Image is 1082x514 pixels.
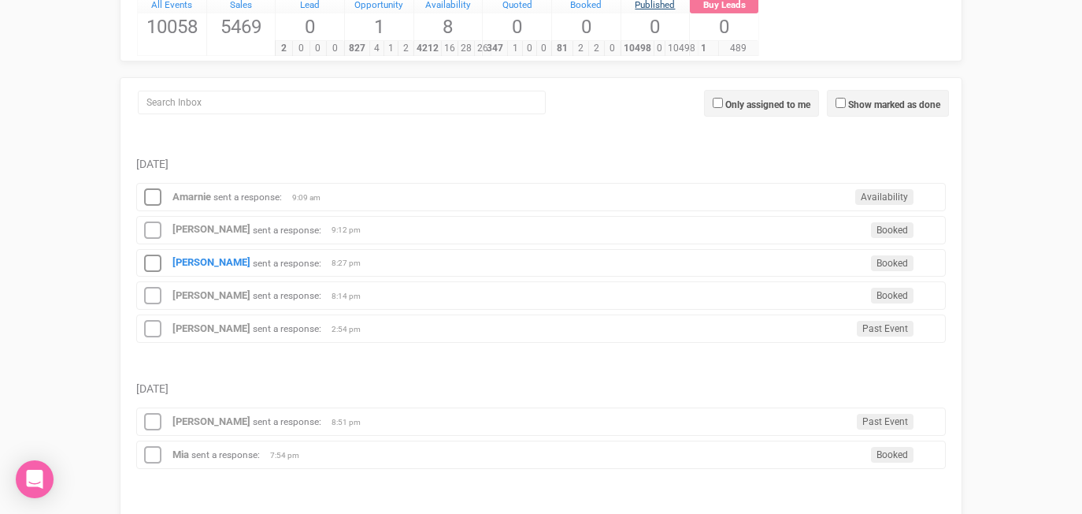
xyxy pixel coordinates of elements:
small: sent a response: [253,323,321,334]
a: Amarnie [172,191,211,203]
span: 0 [690,13,758,40]
span: Booked [871,222,913,238]
span: 0 [604,41,621,56]
span: 10058 [138,13,206,40]
div: Open Intercom Messenger [16,460,54,498]
small: sent a response: [253,416,321,427]
span: 10498 [665,41,698,56]
span: Past Event [857,321,913,337]
span: 8:51 pm [332,417,371,428]
label: Show marked as done [848,98,940,112]
span: 2 [572,41,589,56]
a: [PERSON_NAME] [172,415,250,427]
span: 0 [552,13,621,40]
span: 827 [344,41,370,56]
span: Booked [871,447,913,463]
span: 10498 [621,41,654,56]
a: [PERSON_NAME] [172,256,250,268]
span: Booked [871,288,913,304]
span: 0 [326,41,344,56]
span: 16 [441,41,458,56]
span: 489 [718,41,758,56]
span: 8:27 pm [332,258,371,269]
a: [PERSON_NAME] [172,289,250,301]
label: Only assigned to me [725,98,810,112]
span: 347 [482,41,508,56]
small: sent a response: [191,449,260,460]
input: Search Inbox [138,91,546,114]
span: 2 [588,41,605,56]
span: 9:12 pm [332,225,371,236]
span: 5469 [207,13,276,40]
span: 0 [292,41,310,56]
small: sent a response: [253,257,321,268]
span: 0 [483,13,551,40]
span: 4 [369,41,384,56]
span: 2 [398,41,413,56]
span: 9:09 am [292,192,332,203]
a: Mia [172,449,189,460]
span: 7:54 pm [270,450,309,461]
span: 0 [621,13,690,40]
span: 81 [551,41,573,56]
h5: [DATE] [136,383,946,395]
span: 1 [507,41,522,56]
span: 8 [414,13,483,40]
span: 2:54 pm [332,324,371,335]
h5: [DATE] [136,158,946,170]
span: 28 [458,41,475,56]
span: 4212 [413,41,442,56]
small: sent a response: [253,224,321,235]
span: Availability [855,189,913,205]
small: sent a response: [253,290,321,301]
span: 1 [345,13,413,40]
span: 0 [309,41,328,56]
span: 0 [536,41,551,56]
span: 0 [522,41,537,56]
a: [PERSON_NAME] [172,223,250,235]
span: Past Event [857,414,913,430]
span: 2 [275,41,293,56]
span: 1 [689,41,718,56]
span: 1 [384,41,398,56]
a: [PERSON_NAME] [172,322,250,334]
span: Booked [871,255,913,271]
small: sent a response: [213,192,282,203]
span: 26 [474,41,491,56]
span: 0 [276,13,344,40]
span: 8:14 pm [332,291,371,302]
span: 0 [654,41,665,56]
